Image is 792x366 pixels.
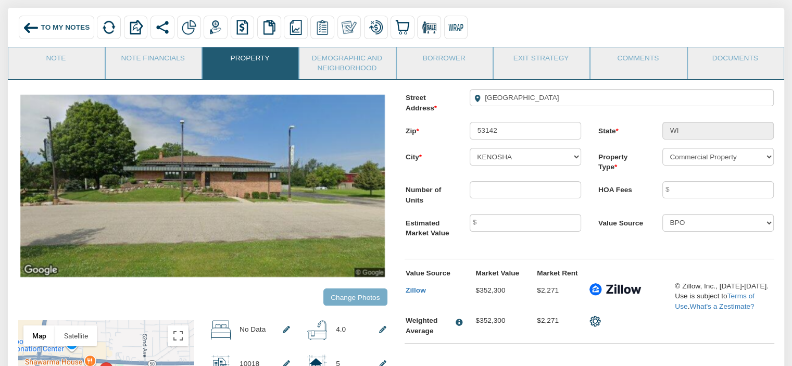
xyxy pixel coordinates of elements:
p: 4.0 [336,320,346,338]
img: export.svg [128,20,143,34]
img: 569376 [20,95,385,277]
a: Terms of Use [675,292,755,310]
p: No Data [240,320,266,338]
a: Note [8,47,103,73]
a: Comments [590,47,685,73]
img: serviceOrders.png [315,20,330,34]
label: Property Type [589,148,653,172]
a: Zillow [406,286,426,294]
label: Market Rent [528,268,589,279]
label: Zip [397,122,461,136]
button: Show street map [23,325,55,346]
button: Show satellite imagery [55,325,97,346]
label: Market Value [467,268,529,279]
img: copy.png [262,20,276,34]
a: Documents [688,47,783,73]
img: reports.png [288,20,303,34]
label: Number of Units [397,181,461,206]
img: buy.svg [395,20,410,34]
img: wrap.svg [448,20,463,34]
a: Property [203,47,297,73]
p: $352,300 [475,315,519,326]
span: To My Notes [41,23,90,31]
img: for_sale.png [422,20,436,34]
img: beds.svg [211,320,231,340]
label: State [589,122,653,136]
a: Demographic and Neighborhood [299,47,394,79]
div: © Zillow, Inc., [DATE]-[DATE]. [675,281,773,292]
label: Estimated Market Value [397,214,461,238]
label: Value Source [406,268,467,279]
img: history.png [235,20,249,34]
a: Note Financials [106,47,200,73]
label: HOA Fees [589,181,653,195]
img: back_arrow_left_icon.svg [23,20,39,35]
img: payment.png [208,20,223,34]
label: Value Source [589,214,653,228]
img: share.svg [155,20,170,34]
label: City [397,148,461,162]
div: Use is subject to . [675,291,773,311]
img: bath.svg [307,320,327,340]
a: Borrower [397,47,492,73]
a: Exit Strategy [494,47,588,73]
img: settings.png [589,315,601,327]
img: loan_mod.png [369,20,383,34]
img: Real Estate on Zillow [589,281,641,298]
input: Change Photos [323,288,387,306]
img: make_own.png [342,20,356,34]
label: Street Address [397,89,461,113]
p: $2,271 [537,315,581,326]
button: Toggle fullscreen view [168,325,188,346]
div: Weighted Average [406,315,451,336]
p: $352,300 [475,281,505,299]
img: partial.png [182,20,196,34]
a: What's a Zestimate? [689,302,754,310]
p: $2,271 [537,281,559,299]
